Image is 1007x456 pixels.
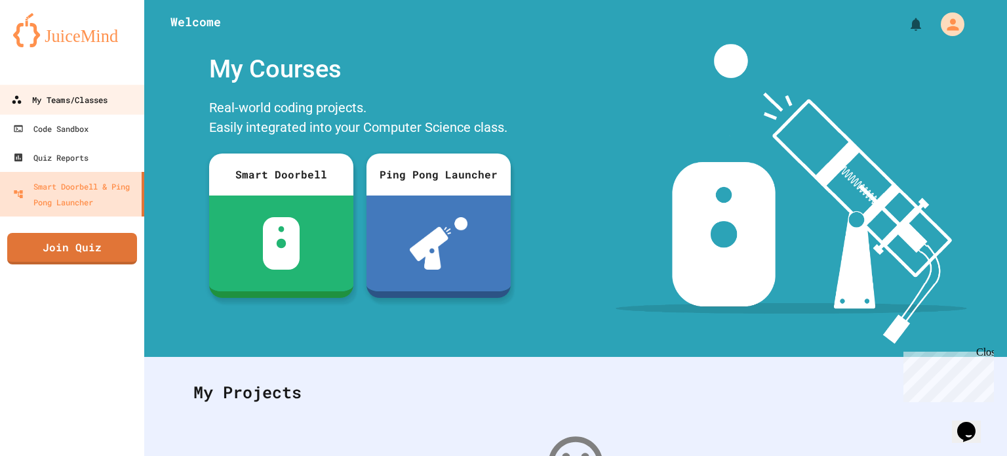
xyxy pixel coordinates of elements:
[263,217,300,270] img: sdb-white.svg
[203,94,517,144] div: Real-world coding projects. Easily integrated into your Computer Science class.
[952,404,994,443] iframe: chat widget
[366,154,511,196] div: Ping Pong Launcher
[616,44,967,344] img: banner-image-my-projects.png
[410,217,468,270] img: ppl-with-ball.png
[927,9,968,39] div: My Account
[7,233,137,264] a: Join Quiz
[13,178,136,210] div: Smart Doorbell & Ping Pong Launcher
[180,367,971,418] div: My Projects
[209,154,353,196] div: Smart Doorbell
[898,346,994,402] iframe: chat widget
[5,5,90,83] div: Chat with us now!Close
[203,44,517,94] div: My Courses
[13,121,89,136] div: Code Sandbox
[11,92,108,108] div: My Teams/Classes
[884,13,927,35] div: My Notifications
[13,150,89,165] div: Quiz Reports
[13,13,131,47] img: logo-orange.svg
